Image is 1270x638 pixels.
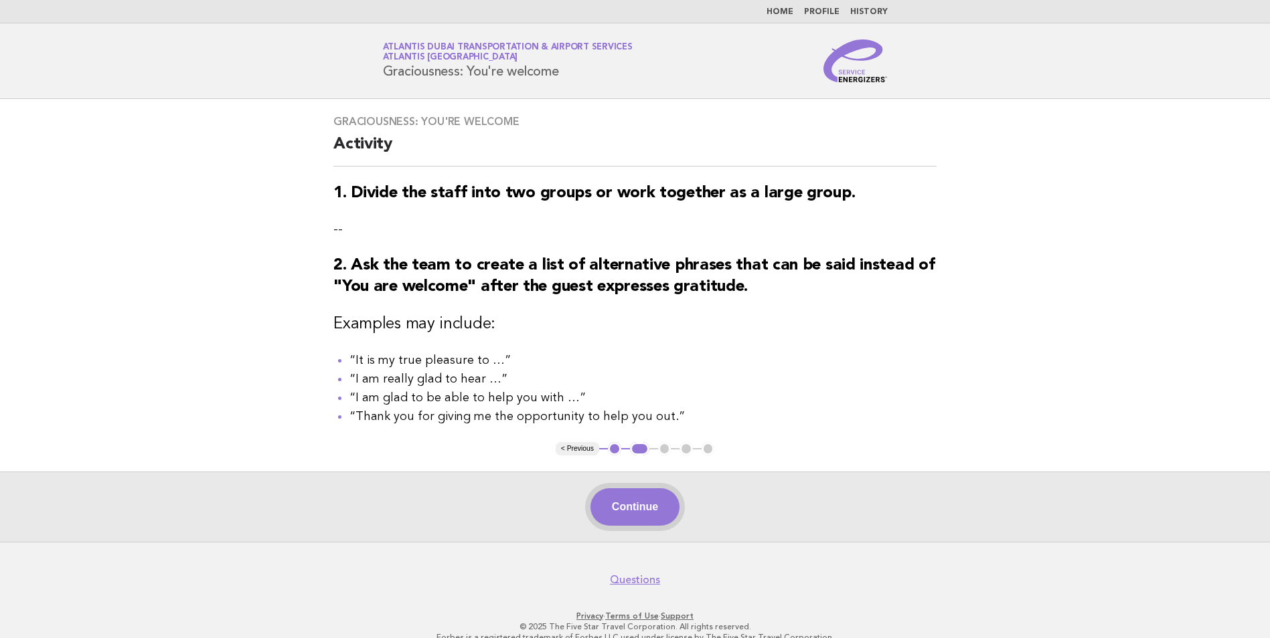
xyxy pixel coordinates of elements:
[349,351,937,370] li: “It is my true pleasure to …”
[349,370,937,389] li: “I am really glad to hear …”
[383,54,518,62] span: Atlantis [GEOGRAPHIC_DATA]
[661,611,694,621] a: Support
[349,389,937,407] li: “I am glad to be able to help you with …”
[333,185,855,201] strong: 1. Divide the staff into two groups or work together as a large group.
[630,442,649,455] button: 2
[556,442,599,455] button: < Previous
[333,134,937,167] h2: Activity
[333,257,935,295] strong: 2. Ask the team to create a list of alternative phrases that can be said instead of "You are welc...
[383,43,633,78] h1: Graciousness: You're welcome
[605,611,659,621] a: Terms of Use
[590,488,680,526] button: Continue
[333,115,937,128] h3: Graciousness: You're welcome
[349,407,937,426] li: “Thank you for giving me the opportunity to help you out.”
[576,611,603,621] a: Privacy
[226,621,1045,632] p: © 2025 The Five Star Travel Corporation. All rights reserved.
[850,8,888,16] a: History
[767,8,793,16] a: Home
[383,43,633,62] a: Atlantis Dubai Transportation & Airport ServicesAtlantis [GEOGRAPHIC_DATA]
[333,314,937,335] h3: Examples may include:
[804,8,840,16] a: Profile
[333,220,937,239] p: --
[608,442,621,455] button: 1
[823,39,888,82] img: Service Energizers
[610,573,660,587] a: Questions
[226,611,1045,621] p: · ·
